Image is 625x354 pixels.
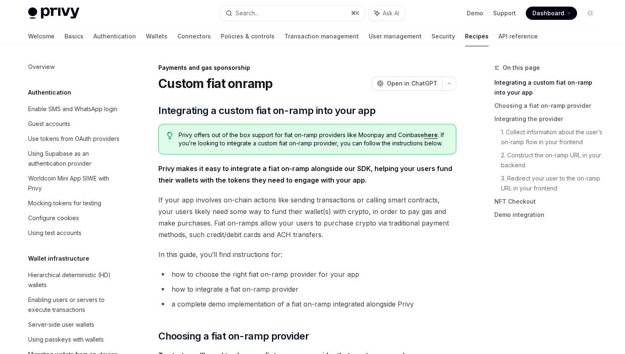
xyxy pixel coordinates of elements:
a: Demo integration [494,208,604,221]
a: Security [432,26,455,46]
a: Hierarchical deterministic (HD) wallets [21,268,127,292]
span: Dashboard [532,9,564,17]
h5: Wallet infrastructure [28,254,89,264]
a: Choosing a fiat on-ramp provider [494,99,604,112]
strong: Privy makes it easy to integrate a fiat on-ramp alongside our SDK, helping your users fund their ... [158,164,452,184]
div: Guest accounts [28,119,70,129]
a: Demo [467,9,483,17]
div: Using Supabase as an authentication provider [28,149,122,169]
div: Mocking tokens for testing [28,198,101,208]
a: Support [493,9,516,17]
a: Authentication [93,26,136,46]
a: API reference [499,26,538,46]
div: Enabling users or servers to execute transactions [28,295,122,315]
a: Worldcoin Mini App SIWE with Privy [21,171,127,196]
button: Search...⌘K [220,6,365,21]
span: Open in ChatGPT [387,79,437,88]
div: Worldcoin Mini App SIWE with Privy [28,173,122,193]
a: Basics [64,26,83,46]
span: Choosing a fiat on-ramp provider [158,330,309,343]
div: Configure cookies [28,213,79,223]
span: Ask AI [383,9,399,17]
div: Payments and gas sponsorship [158,64,456,72]
svg: Tip [167,132,173,139]
span: Integrating a custom fiat on-ramp into your app [158,104,375,117]
div: Hierarchical deterministic (HD) wallets [28,270,122,290]
div: Use tokens from OAuth providers [28,134,119,144]
div: Server-side user wallets [28,320,94,330]
a: User management [369,26,422,46]
a: Integrating a custom fiat on-ramp into your app [494,76,604,99]
a: Enable SMS and WhatsApp login [21,102,127,116]
a: Server-side user wallets [21,317,127,332]
h1: Custom fiat onramp [158,76,273,91]
a: 1. Collect information about the user’s on-ramp flow in your frontend [501,126,604,149]
a: Transaction management [284,26,359,46]
li: how to choose the right fiat on-ramp provider for your app [158,268,456,280]
a: Enabling users or servers to execute transactions [21,292,127,317]
a: Using passkeys with wallets [21,332,127,347]
span: ⌘ K [351,10,360,17]
a: here [424,131,438,139]
li: a complete demo implementation of a fiat on-ramp integrated alongside Privy [158,298,456,310]
span: If your app involves on-chain actions like sending transactions or calling smart contracts, your ... [158,194,456,240]
a: Recipes [465,26,489,46]
div: Using passkeys with wallets [28,335,104,344]
a: Dashboard [526,7,577,20]
a: Using test accounts [21,226,127,240]
a: NFT Checkout [494,195,604,208]
a: Using Supabase as an authentication provider [21,146,127,171]
a: Policies & controls [221,26,274,46]
img: light logo [28,7,79,19]
span: On this page [503,63,540,73]
a: Use tokens from OAuth providers [21,131,127,146]
a: Guest accounts [21,116,127,131]
button: Toggle dark mode [584,7,597,20]
div: Overview [28,62,55,72]
li: how to integrate a fiat on-ramp provider [158,283,456,295]
span: In this guide, you’ll find instructions for: [158,249,456,260]
a: 3. Redirect your user to the on-ramp URL in your frontend [501,172,604,195]
h5: Authentication [28,88,71,97]
a: Configure cookies [21,211,127,226]
button: Open in ChatGPT [372,76,442,90]
div: Using test accounts [28,228,81,238]
div: Enable SMS and WhatsApp login [28,104,117,114]
button: Ask AI [369,6,405,21]
a: Overview [21,59,127,74]
a: Connectors [177,26,211,46]
span: Privy offers out of the box support for fiat on-ramp providers like Moonpay and Coinbase . If you... [179,131,448,147]
a: Wallets [146,26,167,46]
div: Search... [236,8,259,18]
a: 2. Construct the on-ramp URL in your backend [501,149,604,172]
a: Integrating the provider [494,112,604,126]
a: Welcome [28,26,55,46]
a: Mocking tokens for testing [21,196,127,211]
